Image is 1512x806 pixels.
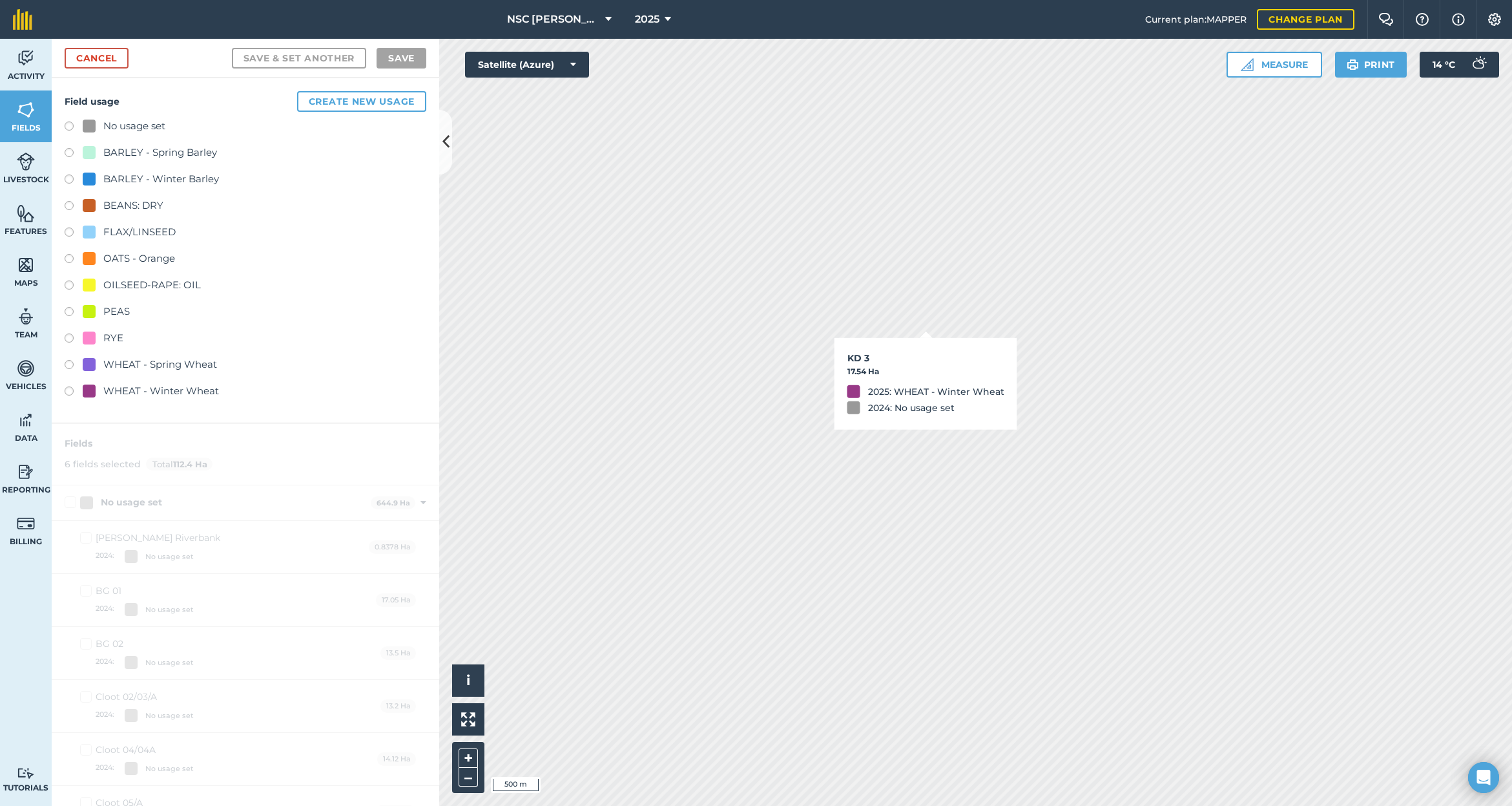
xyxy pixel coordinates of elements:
[847,351,1004,365] h3: KD 3
[1414,13,1430,26] img: A question mark icon
[377,48,426,69] button: Save
[635,12,659,27] span: 2025
[65,91,426,112] h4: Field usage
[297,91,426,112] button: Create new usage
[1378,13,1394,26] img: Two speech bubbles overlapping with the left bubble in the forefront
[459,768,478,787] button: –
[17,767,35,779] img: svg+xml;base64,PD94bWwgdmVyc2lvbj0iMS4wIiBlbmNvZGluZz0idXRmLTgiPz4KPCEtLSBHZW5lcmF0b3I6IEFkb2JlIE...
[1257,9,1354,30] a: Change plan
[103,330,123,346] div: RYE
[17,100,35,120] img: svg+xml;base64,PHN2ZyB4bWxucz0iaHR0cDovL3d3dy53My5vcmcvMjAwMC9zdmciIHdpZHRoPSI1NiIgaGVpZ2h0PSI2MC...
[1420,52,1499,78] button: 14 °C
[103,145,217,160] div: BARLEY - Spring Barley
[103,171,219,187] div: BARLEY - Winter Barley
[65,48,129,69] a: Cancel
[1335,52,1407,78] button: Print
[103,224,176,240] div: FLAX/LINSEED
[868,384,1004,398] div: 2025: WHEAT - Winter Wheat
[103,118,165,134] div: No usage set
[868,401,955,415] div: 2024: No usage set
[1452,12,1465,27] img: svg+xml;base64,PHN2ZyB4bWxucz0iaHR0cDovL3d3dy53My5vcmcvMjAwMC9zdmciIHdpZHRoPSIxNyIgaGVpZ2h0PSIxNy...
[1433,52,1455,78] span: 14 ° C
[17,152,35,171] img: svg+xml;base64,PD94bWwgdmVyc2lvbj0iMS4wIiBlbmNvZGluZz0idXRmLTgiPz4KPCEtLSBHZW5lcmF0b3I6IEFkb2JlIE...
[452,664,484,697] button: i
[17,255,35,275] img: svg+xml;base64,PHN2ZyB4bWxucz0iaHR0cDovL3d3dy53My5vcmcvMjAwMC9zdmciIHdpZHRoPSI1NiIgaGVpZ2h0PSI2MC...
[1347,57,1359,72] img: svg+xml;base64,PHN2ZyB4bWxucz0iaHR0cDovL3d3dy53My5vcmcvMjAwMC9zdmciIHdpZHRoPSIxOSIgaGVpZ2h0PSIyNC...
[232,48,367,69] button: Save & set another
[465,52,589,78] button: Satellite (Azure)
[13,9,32,30] img: fieldmargin Logo
[17,307,35,326] img: svg+xml;base64,PD94bWwgdmVyc2lvbj0iMS4wIiBlbmNvZGluZz0idXRmLTgiPz4KPCEtLSBHZW5lcmF0b3I6IEFkb2JlIE...
[17,462,35,482] img: svg+xml;base64,PD94bWwgdmVyc2lvbj0iMS4wIiBlbmNvZGluZz0idXRmLTgiPz4KPCEtLSBHZW5lcmF0b3I6IEFkb2JlIE...
[103,277,201,293] div: OILSEED-RAPE: OIL
[847,366,879,376] strong: 17.54 Ha
[466,672,470,688] span: i
[17,48,35,68] img: svg+xml;base64,PD94bWwgdmVyc2lvbj0iMS4wIiBlbmNvZGluZz0idXRmLTgiPz4KPCEtLSBHZW5lcmF0b3I6IEFkb2JlIE...
[103,304,130,319] div: PEAS
[1145,12,1247,27] span: Current plan : MAPPER
[103,198,163,213] div: BEANS: DRY
[17,410,35,430] img: svg+xml;base64,PD94bWwgdmVyc2lvbj0iMS4wIiBlbmNvZGluZz0idXRmLTgiPz4KPCEtLSBHZW5lcmF0b3I6IEFkb2JlIE...
[103,251,175,266] div: OATS - Orange
[459,748,478,768] button: +
[1465,52,1491,78] img: svg+xml;base64,PD94bWwgdmVyc2lvbj0iMS4wIiBlbmNvZGluZz0idXRmLTgiPz4KPCEtLSBHZW5lcmF0b3I6IEFkb2JlIE...
[1487,13,1502,26] img: A cog icon
[1227,52,1322,78] button: Measure
[103,357,217,372] div: WHEAT - Spring Wheat
[1241,58,1254,71] img: Ruler icon
[17,204,35,223] img: svg+xml;base64,PHN2ZyB4bWxucz0iaHR0cDovL3d3dy53My5vcmcvMjAwMC9zdmciIHdpZHRoPSI1NiIgaGVpZ2h0PSI2MC...
[103,383,219,399] div: WHEAT - Winter Wheat
[1468,762,1499,793] div: Open Intercom Messenger
[461,712,475,726] img: Four arrows, one pointing top left, one top right, one bottom right and the last bottom left
[507,12,600,27] span: NSC [PERSON_NAME]
[17,514,35,533] img: svg+xml;base64,PD94bWwgdmVyc2lvbj0iMS4wIiBlbmNvZGluZz0idXRmLTgiPz4KPCEtLSBHZW5lcmF0b3I6IEFkb2JlIE...
[17,359,35,378] img: svg+xml;base64,PD94bWwgdmVyc2lvbj0iMS4wIiBlbmNvZGluZz0idXRmLTgiPz4KPCEtLSBHZW5lcmF0b3I6IEFkb2JlIE...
